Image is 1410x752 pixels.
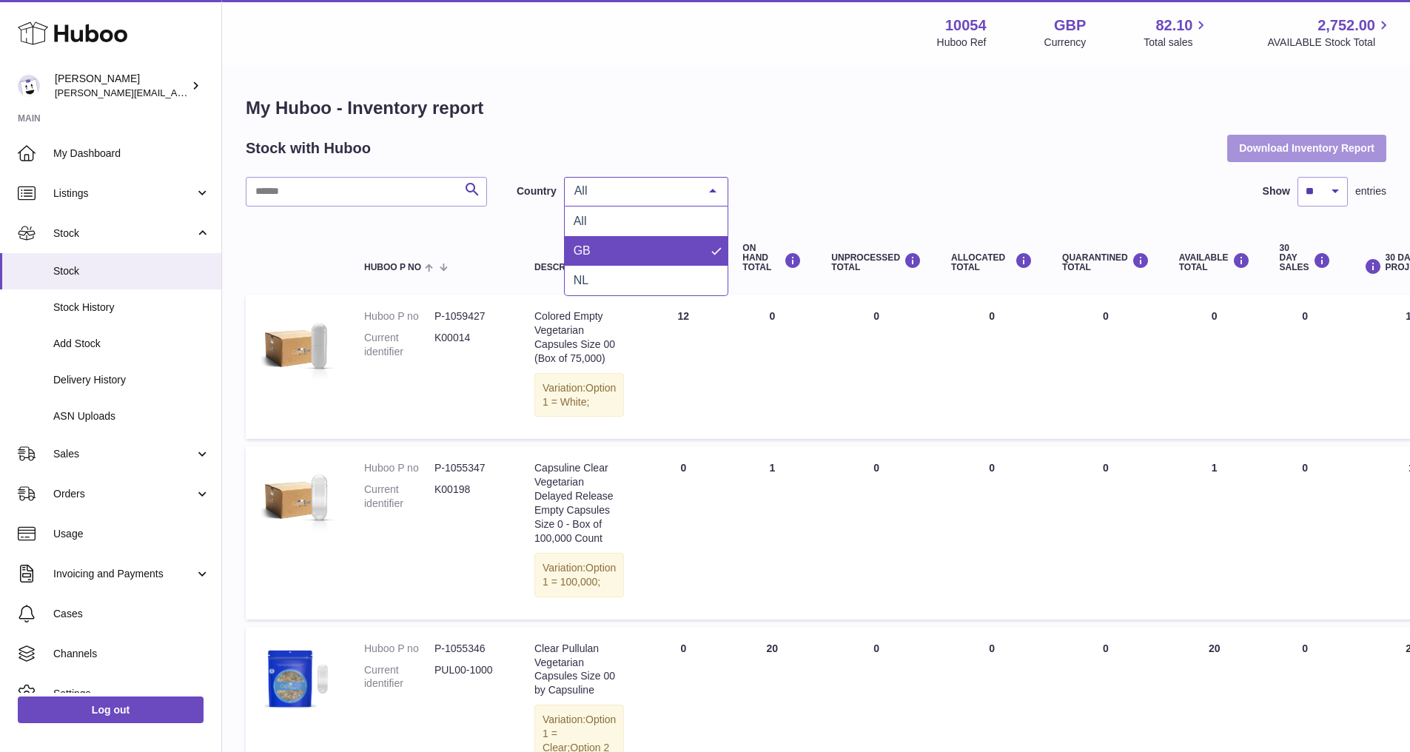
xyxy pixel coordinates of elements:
span: Description [534,263,595,272]
span: Add Stock [53,337,210,351]
td: 0 [936,295,1047,439]
span: Total sales [1144,36,1209,50]
span: 0 [1103,642,1109,654]
h2: Stock with Huboo [246,138,371,158]
div: Colored Empty Vegetarian Capsules Size 00 (Box of 75,000) [534,309,624,366]
span: Stock History [53,301,210,315]
dd: P-1055346 [434,642,505,656]
span: Listings [53,187,195,201]
div: ON HAND Total [742,244,802,273]
span: 0 [1103,310,1109,322]
dd: K00014 [434,331,505,359]
dd: PUL00-1000 [434,663,505,691]
span: All [574,215,587,227]
span: NL [574,274,588,286]
div: [PERSON_NAME] [55,72,188,100]
span: AVAILABLE Stock Total [1267,36,1392,50]
span: Stock [53,264,210,278]
div: AVAILABLE Total [1179,252,1250,272]
span: Cases [53,607,210,621]
span: 82.10 [1155,16,1192,36]
a: Log out [18,696,204,723]
span: Huboo P no [364,263,421,272]
img: luz@capsuline.com [18,75,40,97]
a: 82.10 Total sales [1144,16,1209,50]
span: Option 1 = White; [543,382,616,408]
dt: Current identifier [364,331,434,359]
span: entries [1355,184,1386,198]
img: product image [261,642,335,716]
a: 2,752.00 AVAILABLE Stock Total [1267,16,1392,50]
strong: GBP [1054,16,1086,36]
div: UNPROCESSED Total [831,252,921,272]
td: 0 [1164,295,1265,439]
span: Settings [53,687,210,701]
div: Huboo Ref [937,36,987,50]
div: Currency [1044,36,1087,50]
td: 0 [936,446,1047,619]
h1: My Huboo - Inventory report [246,96,1386,120]
dd: P-1059427 [434,309,505,323]
span: ASN Uploads [53,409,210,423]
img: product image [261,309,335,383]
td: 1 [1164,446,1265,619]
dt: Current identifier [364,663,434,691]
td: 0 [728,295,816,439]
span: Option 1 = 100,000; [543,562,616,588]
td: 0 [1265,446,1346,619]
span: Channels [53,647,210,661]
img: product image [261,461,335,535]
span: 0 [1103,462,1109,474]
span: Orders [53,487,195,501]
div: Capsuline Clear Vegetarian Delayed Release Empty Capsules Size 0 - Box of 100,000 Count [534,461,624,545]
span: Delivery History [53,373,210,387]
dt: Current identifier [364,483,434,511]
dt: Huboo P no [364,461,434,475]
div: Variation: [534,373,624,417]
div: ALLOCATED Total [951,252,1033,272]
dt: Huboo P no [364,309,434,323]
td: 1 [728,446,816,619]
div: QUARANTINED Total [1062,252,1149,272]
div: 30 DAY SALES [1280,244,1331,273]
div: Clear Pullulan Vegetarian Capsules Size 00 by Capsuline [534,642,624,698]
td: 0 [816,446,936,619]
span: Usage [53,527,210,541]
span: My Dashboard [53,147,210,161]
label: Show [1263,184,1290,198]
label: Country [517,184,557,198]
div: Variation: [534,553,624,597]
td: 12 [639,295,728,439]
td: 0 [639,446,728,619]
button: Download Inventory Report [1227,135,1386,161]
dd: K00198 [434,483,505,511]
dt: Huboo P no [364,642,434,656]
span: [PERSON_NAME][EMAIL_ADDRESS][DOMAIN_NAME] [55,87,297,98]
span: Invoicing and Payments [53,567,195,581]
span: Sales [53,447,195,461]
strong: 10054 [945,16,987,36]
dd: P-1055347 [434,461,505,475]
span: 2,752.00 [1317,16,1375,36]
span: All [571,184,698,198]
td: 0 [816,295,936,439]
span: Stock [53,226,195,241]
span: GB [574,244,591,257]
td: 0 [1265,295,1346,439]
